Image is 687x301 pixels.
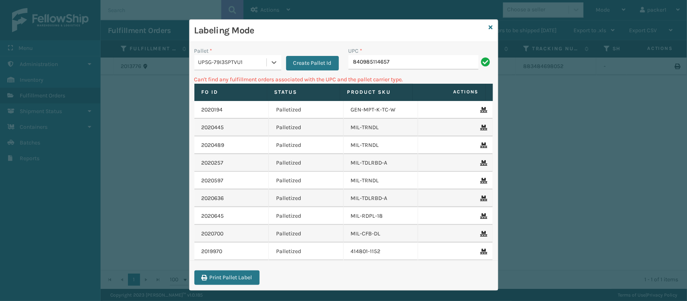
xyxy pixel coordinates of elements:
[202,177,224,185] a: 2020597
[269,190,344,207] td: Palletized
[269,243,344,260] td: Palletized
[269,136,344,154] td: Palletized
[202,230,224,238] a: 2020700
[274,89,332,96] label: Status
[198,58,267,67] div: UPSG-79I3SPTVU1
[269,119,344,136] td: Palletized
[481,231,485,237] i: Remove From Pallet
[269,154,344,172] td: Palletized
[269,225,344,243] td: Palletized
[349,47,363,55] label: UPC
[202,106,223,114] a: 2020194
[202,159,224,167] a: 2020257
[194,75,493,84] p: Can't find any fulfillment orders associated with the UPC and the pallet carrier type.
[269,101,344,119] td: Palletized
[347,89,405,96] label: Product SKU
[415,85,484,99] span: Actions
[481,178,485,183] i: Remove From Pallet
[202,89,260,96] label: Fo Id
[269,207,344,225] td: Palletized
[344,190,419,207] td: MIL-TDLRBD-A
[202,212,224,220] a: 2020645
[481,160,485,166] i: Remove From Pallet
[344,172,419,190] td: MIL-TRNDL
[481,107,485,113] i: Remove From Pallet
[194,270,260,285] button: Print Pallet Label
[202,141,225,149] a: 2020489
[286,56,339,70] button: Create Pallet Id
[481,213,485,219] i: Remove From Pallet
[194,47,212,55] label: Pallet
[344,101,419,119] td: GEN-MPT-K-TC-W
[344,136,419,154] td: MIL-TRNDL
[481,196,485,201] i: Remove From Pallet
[202,194,224,202] a: 2020636
[481,125,485,130] i: Remove From Pallet
[481,249,485,254] i: Remove From Pallet
[344,119,419,136] td: MIL-TRNDL
[194,25,486,37] h3: Labeling Mode
[202,247,223,256] a: 2019970
[344,207,419,225] td: MIL-RDPL-18
[344,243,419,260] td: 414801-1152
[481,142,485,148] i: Remove From Pallet
[202,124,224,132] a: 2020445
[344,225,419,243] td: MIL-CFB-DL
[344,154,419,172] td: MIL-TDLRBD-A
[269,172,344,190] td: Palletized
